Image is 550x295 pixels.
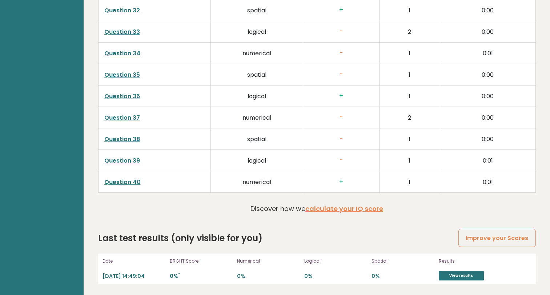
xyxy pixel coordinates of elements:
[379,64,440,85] td: 1
[170,273,233,280] p: 0%
[379,128,440,150] td: 1
[440,85,535,107] td: 0:00
[440,42,535,64] td: 0:01
[372,258,434,264] p: Spatial
[379,107,440,128] td: 2
[104,113,140,122] a: Question 37
[98,232,262,245] h2: Last test results (only visible for you)
[379,85,440,107] td: 1
[211,85,303,107] td: logical
[237,273,300,280] p: 0%
[104,71,140,79] a: Question 35
[211,171,303,192] td: numerical
[305,204,383,213] a: calculate your IQ score
[211,128,303,150] td: spatial
[440,64,535,85] td: 0:00
[104,28,140,36] a: Question 33
[250,204,383,214] p: Discover how we
[104,178,141,186] a: Question 40
[440,171,535,192] td: 0:01
[372,273,434,280] p: 0%
[309,49,373,57] h3: -
[309,135,373,143] h3: -
[439,258,515,264] p: Results
[458,229,535,247] a: Improve your Scores
[104,6,140,15] a: Question 32
[211,64,303,85] td: spatial
[211,107,303,128] td: numerical
[211,150,303,171] td: logical
[104,135,140,143] a: Question 38
[379,21,440,42] td: 2
[309,113,373,121] h3: -
[103,258,165,264] p: Date
[211,42,303,64] td: numerical
[309,92,373,100] h3: +
[379,150,440,171] td: 1
[104,49,140,57] a: Question 34
[379,42,440,64] td: 1
[309,28,373,35] h3: -
[103,273,165,280] p: [DATE] 14:49:04
[309,178,373,186] h3: +
[170,258,233,264] p: BRGHT Score
[440,107,535,128] td: 0:00
[379,171,440,192] td: 1
[304,258,367,264] p: Logical
[104,92,140,100] a: Question 36
[304,273,367,280] p: 0%
[440,150,535,171] td: 0:01
[440,21,535,42] td: 0:00
[104,156,140,165] a: Question 39
[237,258,300,264] p: Numerical
[309,71,373,78] h3: -
[309,6,373,14] h3: +
[309,156,373,164] h3: -
[440,128,535,150] td: 0:00
[439,271,484,280] a: View results
[211,21,303,42] td: logical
